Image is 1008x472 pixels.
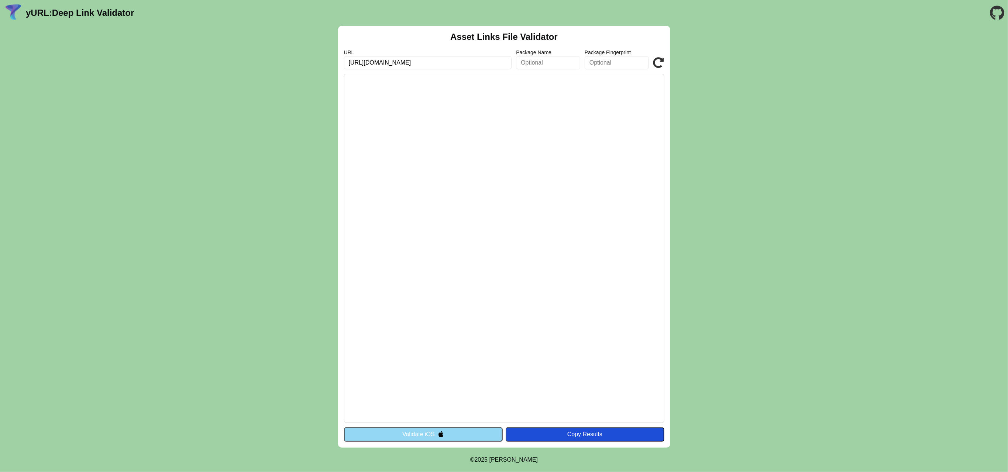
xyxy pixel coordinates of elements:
[450,32,558,42] h2: Asset Links File Validator
[585,56,649,69] input: Optional
[506,427,664,441] button: Copy Results
[516,56,580,69] input: Optional
[475,457,488,463] span: 2025
[344,49,512,55] label: URL
[509,431,661,438] div: Copy Results
[489,457,538,463] a: Michael Ibragimchayev's Personal Site
[516,49,580,55] label: Package Name
[438,431,444,437] img: appleIcon.svg
[344,427,503,441] button: Validate iOS
[4,3,23,23] img: yURL Logo
[26,8,134,18] a: yURL:Deep Link Validator
[344,56,512,69] input: Required
[470,448,538,472] footer: ©
[585,49,649,55] label: Package Fingerprint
